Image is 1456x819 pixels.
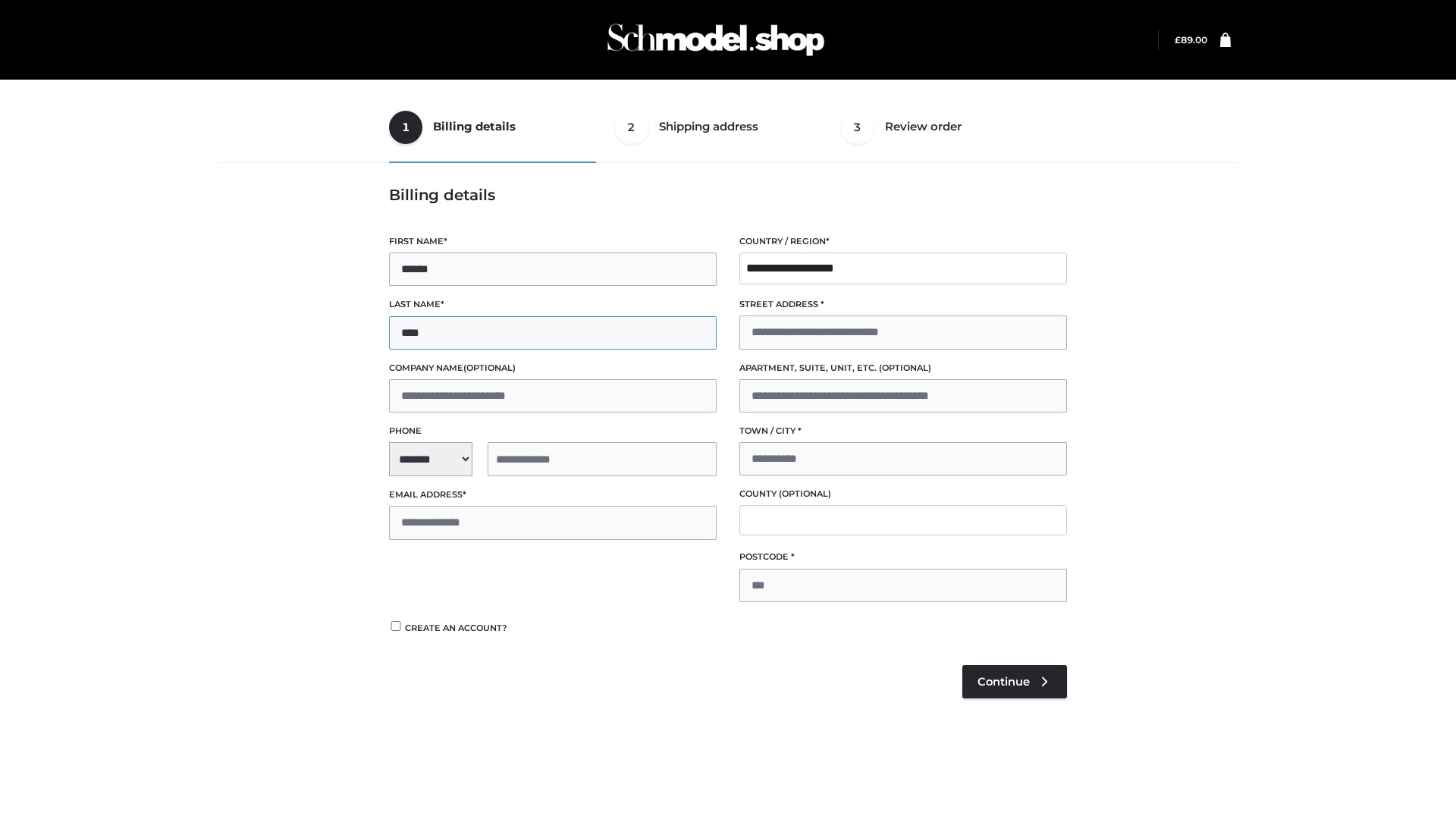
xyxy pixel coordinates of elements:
input: Create an account? [389,621,403,631]
label: Last name [389,297,717,312]
label: Apartment, suite, unit, etc. [739,361,1067,375]
a: Continue [962,665,1067,698]
img: Schmodel Admin 964 [602,10,830,70]
label: Email address [389,488,717,502]
span: (optional) [879,362,931,373]
bdi: 89.00 [1175,34,1207,45]
label: Postcode [739,550,1067,564]
label: Phone [389,424,717,438]
span: £ [1175,34,1181,45]
h3: Billing details [389,186,1067,204]
label: Company name [389,361,717,375]
span: Continue [977,675,1030,689]
a: £89.00 [1175,34,1207,45]
label: First name [389,234,717,249]
label: Town / City [739,424,1067,438]
label: Country / Region [739,234,1067,249]
label: County [739,487,1067,501]
span: (optional) [463,362,516,373]
span: Create an account? [405,623,507,633]
label: Street address [739,297,1067,312]
span: (optional) [779,488,831,499]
